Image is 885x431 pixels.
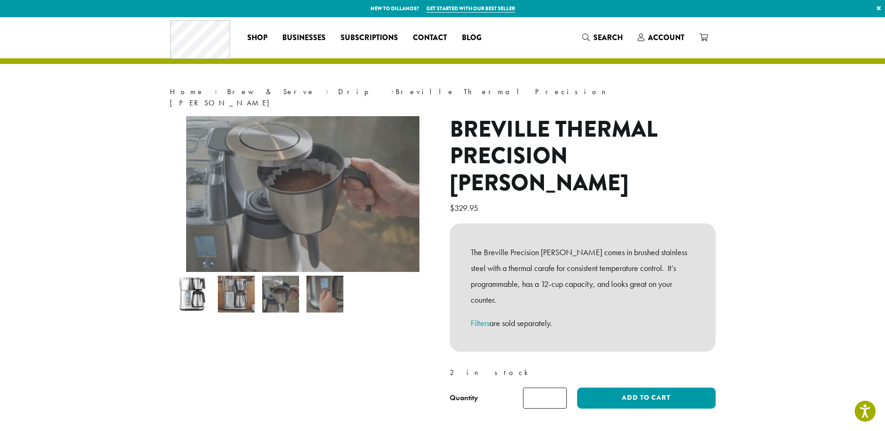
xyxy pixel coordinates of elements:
[240,30,275,45] a: Shop
[575,30,630,45] a: Search
[282,32,326,44] span: Businesses
[523,388,567,409] input: Product quantity
[450,202,481,213] bdi: 329.95
[307,276,343,313] img: Breville Thermal Precision Brewer - Image 4
[648,32,684,43] span: Account
[471,244,695,307] p: The Breville Precision [PERSON_NAME] comes in brushed stainless steel with a thermal carafe for c...
[218,276,255,313] img: Breville Thermal Precision Brewer - Image 2
[450,202,454,213] span: $
[186,116,419,272] img: Breville Thermal Precision Brewer - Image 3
[341,32,398,44] span: Subscriptions
[174,276,210,313] img: Breville Thermal Precision Brewer
[426,5,515,13] a: Get started with our best seller
[262,276,299,313] img: Breville Thermal Precision Brewer - Image 3
[413,32,447,44] span: Contact
[247,32,267,44] span: Shop
[450,116,716,197] h1: Breville Thermal Precision [PERSON_NAME]
[214,83,217,97] span: ›
[471,315,695,331] p: are sold separately.
[471,318,489,328] a: Filters
[593,32,623,43] span: Search
[170,87,204,97] a: Home
[338,87,381,97] a: Drip
[391,83,394,97] span: ›
[227,87,315,97] a: Brew & Serve
[170,86,716,109] nav: Breadcrumb
[325,83,328,97] span: ›
[450,366,716,380] p: 2 in stock
[577,388,715,409] button: Add to cart
[462,32,481,44] span: Blog
[450,392,478,403] div: Quantity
